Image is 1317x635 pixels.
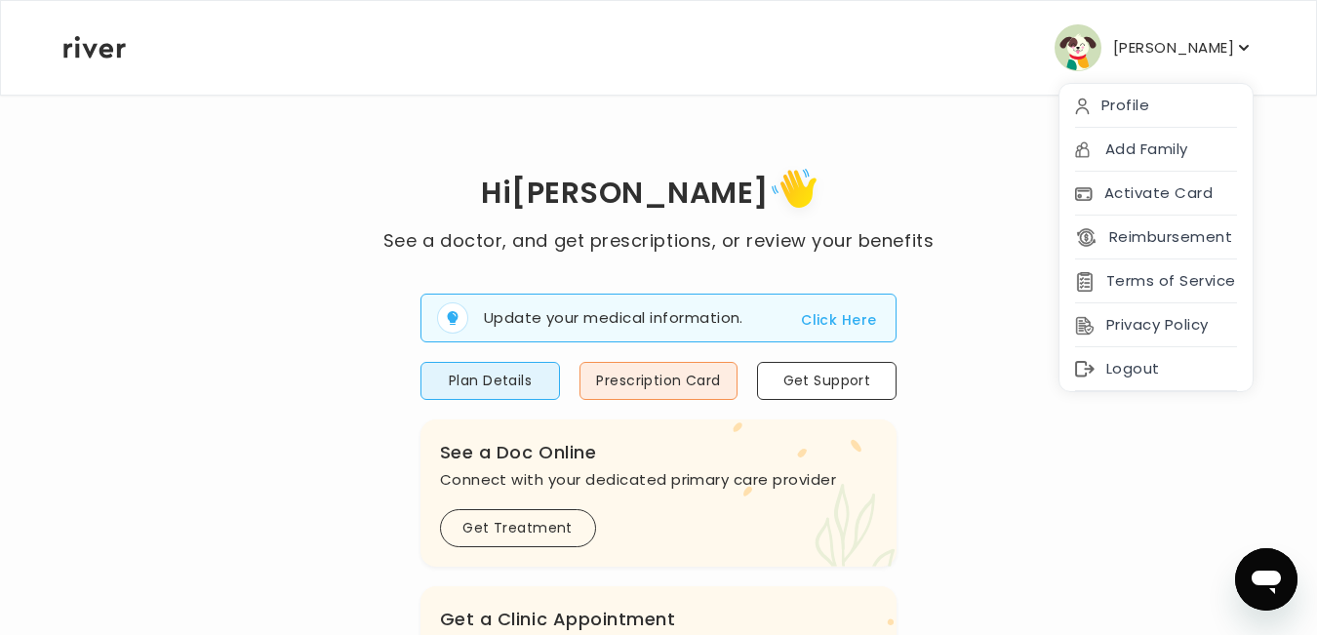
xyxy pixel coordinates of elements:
[420,362,561,400] button: Plan Details
[440,466,878,494] p: Connect with your dedicated primary care provider
[440,439,878,466] h3: See a Doc Online
[579,362,737,400] button: Prescription Card
[757,362,898,400] button: Get Support
[1055,24,1254,71] button: user avatar[PERSON_NAME]
[440,606,878,633] h3: Get a Clinic Appointment
[1075,223,1232,251] button: Reimbursement
[484,307,743,330] p: Update your medical information.
[1059,303,1253,347] div: Privacy Policy
[1235,548,1297,611] iframe: Button to launch messaging window
[1055,24,1101,71] img: user avatar
[440,509,596,547] button: Get Treatment
[1059,128,1253,172] div: Add Family
[1113,34,1234,61] p: [PERSON_NAME]
[801,308,876,332] button: Click Here
[1059,259,1253,303] div: Terms of Service
[1059,172,1253,216] div: Activate Card
[383,227,934,255] p: See a doctor, and get prescriptions, or review your benefits
[383,162,934,227] h1: Hi [PERSON_NAME]
[1059,84,1253,128] div: Profile
[1059,347,1253,391] div: Logout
